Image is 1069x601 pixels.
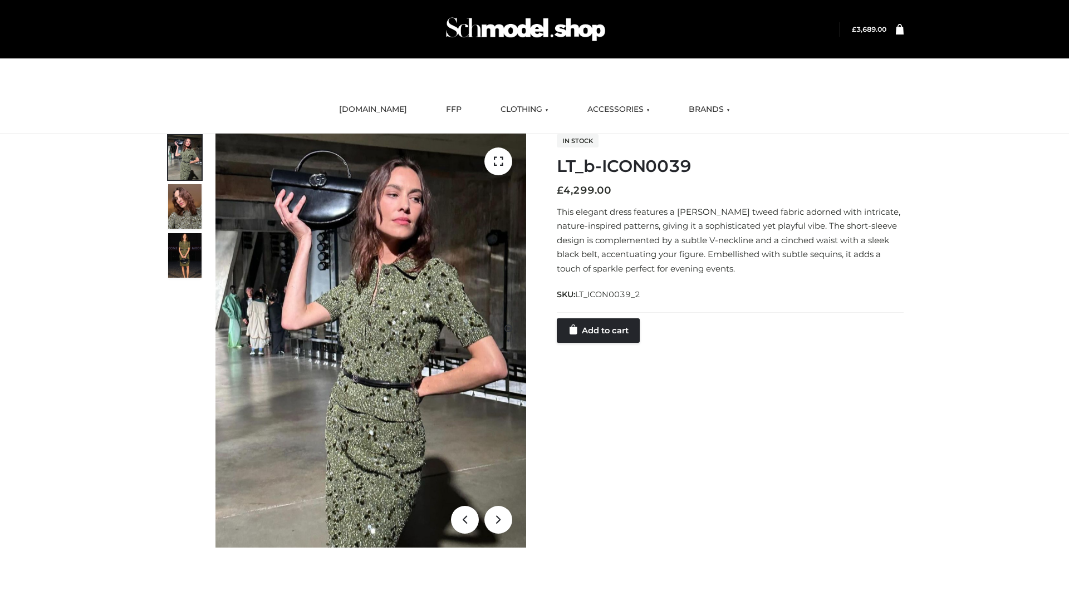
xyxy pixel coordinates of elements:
[438,97,470,122] a: FFP
[557,288,641,301] span: SKU:
[168,135,202,180] img: Screenshot-2024-10-29-at-6.59.56%E2%80%AFPM.jpg
[579,97,658,122] a: ACCESSORIES
[852,25,886,33] a: £3,689.00
[168,233,202,278] img: Screenshot-2024-10-29-at-7.00.09%E2%80%AFPM.jpg
[331,97,415,122] a: [DOMAIN_NAME]
[168,184,202,229] img: Screenshot-2024-10-29-at-7.00.03%E2%80%AFPM.jpg
[215,134,526,548] img: LT_b-ICON0039
[557,318,640,343] a: Add to cart
[680,97,738,122] a: BRANDS
[442,7,609,51] img: Schmodel Admin 964
[852,25,886,33] bdi: 3,689.00
[557,184,611,196] bdi: 4,299.00
[557,134,599,147] span: In stock
[557,205,904,276] p: This elegant dress features a [PERSON_NAME] tweed fabric adorned with intricate, nature-inspired ...
[557,184,563,196] span: £
[852,25,856,33] span: £
[492,97,557,122] a: CLOTHING
[575,289,640,299] span: LT_ICON0039_2
[557,156,904,176] h1: LT_b-ICON0039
